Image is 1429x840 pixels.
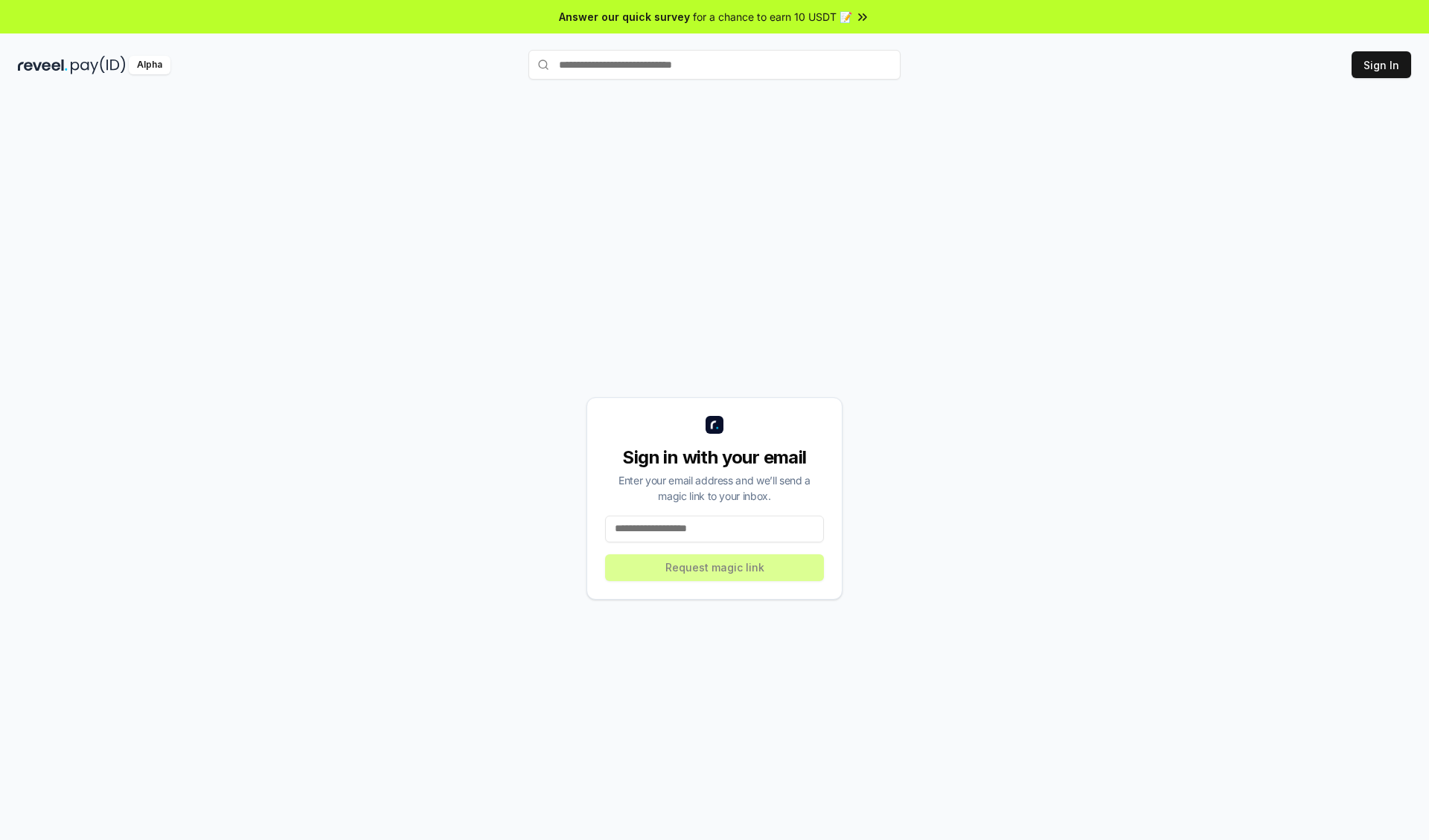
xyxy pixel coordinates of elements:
img: logo_small [706,416,723,434]
div: Sign in with your email [605,446,824,469]
div: Alpha [129,56,170,74]
img: pay_id [71,56,126,74]
button: Sign In [1352,51,1411,78]
span: for a chance to earn 10 USDT 📝 [693,9,852,25]
span: Answer our quick survey [559,9,690,25]
div: Enter your email address and we’ll send a magic link to your inbox. [605,472,824,504]
img: reveel_dark [18,56,68,74]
